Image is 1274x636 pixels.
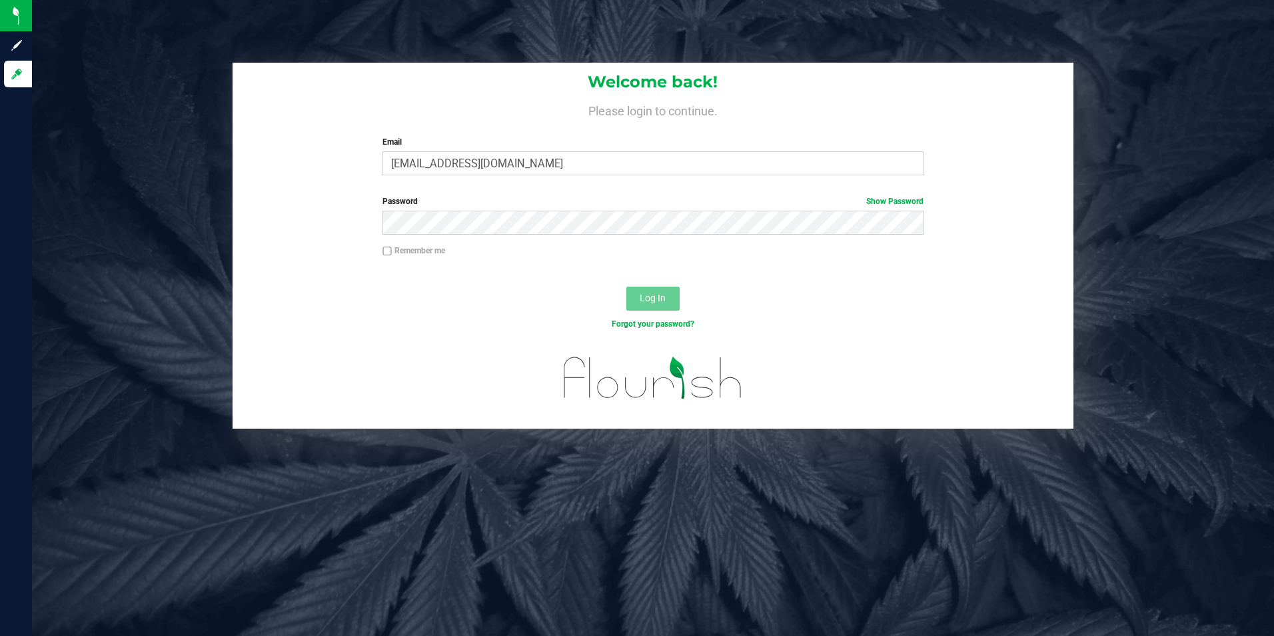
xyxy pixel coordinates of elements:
[382,247,392,256] input: Remember me
[233,73,1074,91] h1: Welcome back!
[10,67,23,81] inline-svg: Log in
[233,101,1074,117] h4: Please login to continue.
[866,197,924,206] a: Show Password
[640,293,666,303] span: Log In
[10,39,23,52] inline-svg: Sign up
[548,344,758,412] img: flourish_logo.svg
[382,136,924,148] label: Email
[626,287,680,311] button: Log In
[612,319,694,329] a: Forgot your password?
[382,245,445,257] label: Remember me
[382,197,418,206] span: Password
